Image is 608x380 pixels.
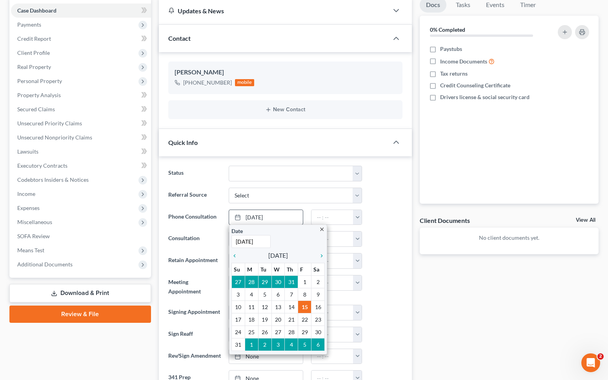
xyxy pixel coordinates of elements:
span: Case Dashboard [17,7,56,14]
div: Updates & News [168,7,379,15]
td: 1 [298,276,311,288]
span: SOFA Review [17,233,50,239]
td: 4 [245,288,258,301]
a: View All [576,217,595,223]
div: [PHONE_NUMBER] [183,79,232,87]
p: No client documents yet. [426,234,592,242]
a: Executory Contracts [11,159,151,173]
span: Executory Contracts [17,162,67,169]
th: Th [285,263,298,276]
div: [PERSON_NAME] [175,68,397,77]
span: Miscellaneous [17,219,52,225]
span: Personal Property [17,78,62,84]
td: 9 [311,288,325,301]
a: Case Dashboard [11,4,151,18]
label: Rev/Sign Amendment [164,349,225,364]
a: SOFA Review [11,229,151,243]
span: Property Analysis [17,92,61,98]
label: Sign Reaff [164,327,225,342]
td: 6 [271,288,285,301]
td: 31 [231,338,245,351]
td: 3 [231,288,245,301]
span: Drivers license & social security card [440,93,530,101]
td: 28 [245,276,258,288]
a: close [319,224,325,233]
span: Codebtors Insiders & Notices [17,176,89,183]
label: Referral Source [164,188,225,203]
td: 29 [298,326,311,338]
label: Date [231,227,243,235]
input: -- : -- [311,232,353,246]
td: 5 [298,338,311,351]
a: chevron_right [315,251,325,260]
i: chevron_left [231,253,242,259]
td: 18 [245,313,258,326]
span: Quick Info [168,139,198,146]
td: 6 [311,338,325,351]
span: Credit Report [17,35,51,42]
span: Client Profile [17,49,50,56]
a: None [229,349,303,364]
td: 15 [298,301,311,313]
a: Review & File [9,306,151,323]
span: Income [17,190,35,197]
span: Unsecured Nonpriority Claims [17,134,92,141]
a: Secured Claims [11,102,151,116]
td: 5 [258,288,271,301]
input: -- : -- [311,327,353,342]
label: Status [164,166,225,181]
td: 13 [271,301,285,313]
th: M [245,263,258,276]
span: Income Documents [440,58,487,65]
span: Credit Counseling Certificate [440,81,510,89]
td: 31 [285,276,298,288]
a: Property Analysis [11,88,151,102]
button: New Contact [175,107,397,113]
td: 25 [245,326,258,338]
a: chevron_left [231,251,242,260]
td: 20 [271,313,285,326]
span: [DATE] [268,251,288,260]
i: chevron_right [315,253,325,259]
td: 21 [285,313,298,326]
td: 7 [285,288,298,301]
td: 10 [231,301,245,313]
td: 2 [258,338,271,351]
div: Client Documents [420,216,470,224]
td: 14 [285,301,298,313]
td: 23 [311,313,325,326]
td: 11 [245,301,258,313]
th: F [298,263,311,276]
label: Meeting Appointment [164,275,225,299]
span: Additional Documents [17,261,73,268]
td: 4 [285,338,298,351]
label: Retain Appointment [164,253,225,269]
td: 19 [258,313,271,326]
a: Download & Print [9,284,151,302]
a: Lawsuits [11,145,151,159]
th: Tu [258,263,271,276]
span: Contact [168,34,191,42]
label: Signing Appointment [164,305,225,320]
iframe: Intercom live chat [581,353,600,372]
td: 8 [298,288,311,301]
th: Su [231,263,245,276]
a: Unsecured Nonpriority Claims [11,130,151,145]
label: Phone Consultation [164,210,225,225]
span: Real Property [17,63,51,70]
td: 12 [258,301,271,313]
a: Credit Report [11,32,151,46]
span: Means Test [17,247,44,253]
div: mobile [235,79,255,86]
span: Secured Claims [17,106,55,112]
td: 17 [231,313,245,326]
td: 27 [271,326,285,338]
a: [DATE] [229,210,303,225]
td: 27 [231,276,245,288]
input: -- : -- [311,349,353,364]
td: 26 [258,326,271,338]
td: 3 [271,338,285,351]
span: Payments [17,21,41,28]
td: 16 [311,301,325,313]
th: W [271,263,285,276]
